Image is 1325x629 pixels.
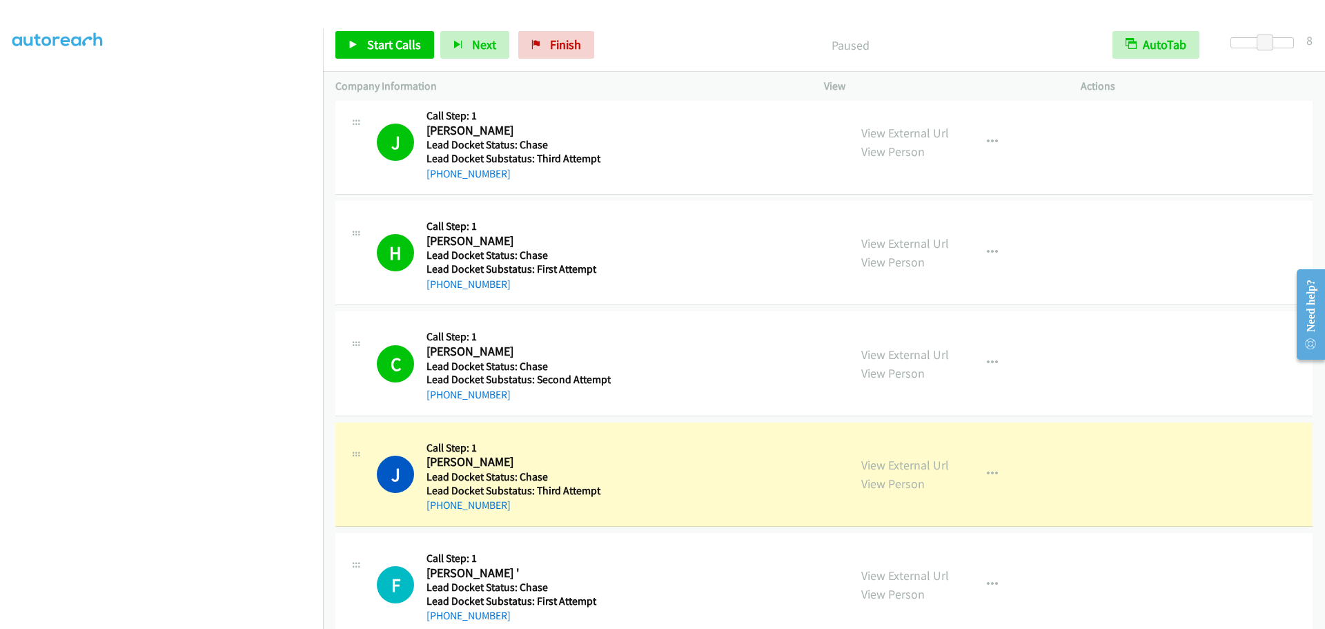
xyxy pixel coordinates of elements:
a: View External Url [861,457,949,473]
h1: F [377,566,414,603]
h5: Lead Docket Status: Chase [426,249,607,262]
span: Finish [550,37,581,52]
h5: Call Step: 1 [426,330,611,344]
p: Paused [613,36,1088,55]
button: Next [440,31,509,59]
span: Next [472,37,496,52]
h5: Call Step: 1 [426,109,607,123]
h5: Lead Docket Substatus: Second Attempt [426,373,611,387]
p: Company Information [335,78,799,95]
a: View Person [861,476,925,492]
iframe: Resource Center [1285,260,1325,369]
h1: J [377,456,414,493]
h5: Lead Docket Substatus: Third Attempt [426,152,607,166]
a: [PHONE_NUMBER] [426,499,511,512]
a: View Person [861,586,925,602]
a: View Person [861,365,925,381]
a: View External Url [861,347,949,362]
h5: Lead Docket Status: Chase [426,470,607,484]
a: View External Url [861,568,949,583]
a: View Person [861,144,925,159]
p: View [824,78,1056,95]
a: [PHONE_NUMBER] [426,167,511,180]
h5: Lead Docket Substatus: Third Attempt [426,484,607,498]
h5: Call Step: 1 [426,552,607,565]
a: [PHONE_NUMBER] [426,609,511,622]
h5: Lead Docket Status: Chase [426,138,607,152]
h1: H [377,234,414,271]
div: The call is yet to be attempted [377,566,414,603]
h5: Lead Docket Substatus: First Attempt [426,594,607,608]
h2: [PERSON_NAME] [426,454,607,470]
h2: [PERSON_NAME] [426,344,607,360]
h5: Lead Docket Substatus: First Attempt [426,262,607,276]
h5: Call Step: 1 [426,220,607,233]
a: View Person [861,254,925,270]
span: Start Calls [367,37,421,52]
h5: Call Step: 1 [426,441,607,455]
h5: Lead Docket Status: Chase [426,581,607,594]
div: 8 [1306,31,1313,50]
h2: [PERSON_NAME] ' [426,565,607,581]
h5: Lead Docket Status: Chase [426,360,611,374]
h2: [PERSON_NAME] [426,123,607,139]
h1: J [377,124,414,161]
a: Finish [518,31,594,59]
a: View External Url [861,235,949,251]
h1: C [377,345,414,383]
p: Actions [1081,78,1313,95]
a: [PHONE_NUMBER] [426,388,511,401]
a: Start Calls [335,31,434,59]
a: View External Url [861,125,949,141]
a: [PHONE_NUMBER] [426,278,511,291]
button: AutoTab [1112,31,1199,59]
h2: [PERSON_NAME] [426,233,607,249]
